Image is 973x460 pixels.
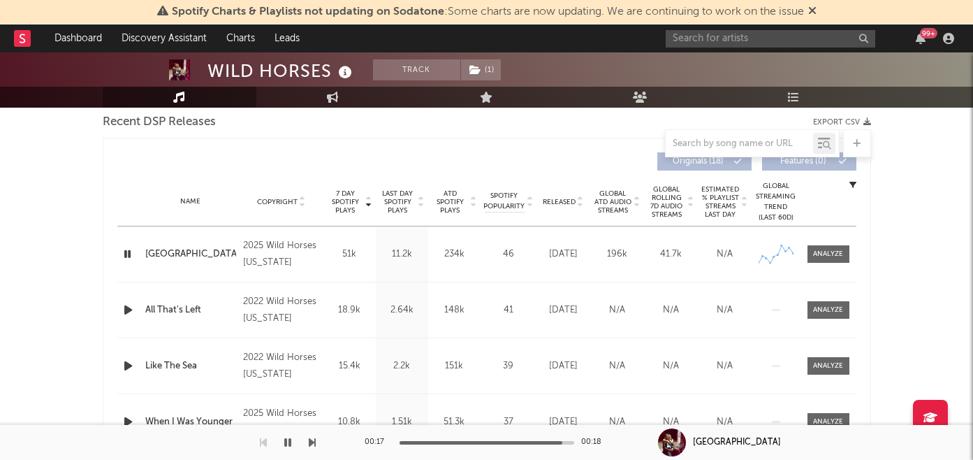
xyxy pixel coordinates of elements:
a: Discovery Assistant [112,24,217,52]
span: Spotify Popularity [483,191,525,212]
div: 39 [484,359,533,373]
span: 7 Day Spotify Plays [327,189,364,215]
div: 15.4k [327,359,372,373]
div: 2.64k [379,303,425,317]
span: Estimated % Playlist Streams Last Day [701,185,740,219]
span: : Some charts are now updating. We are continuing to work on the issue [172,6,804,17]
div: 41 [484,303,533,317]
div: Global Streaming Trend (Last 60D) [755,181,797,223]
a: Like The Sea [145,359,237,373]
span: Originals ( 18 ) [666,157,731,166]
div: N/A [701,415,748,429]
div: 99 + [920,28,937,38]
span: Dismiss [808,6,817,17]
button: (1) [461,59,501,80]
button: Features(0) [762,152,856,171]
div: 2022 Wild Horses [US_STATE] [243,294,319,327]
div: 46 [484,247,533,261]
div: Name [145,196,237,207]
span: ( 1 ) [460,59,502,80]
button: 99+ [916,33,926,44]
a: All That's Left [145,303,237,317]
a: Leads [265,24,309,52]
button: Track [373,59,460,80]
span: ATD Spotify Plays [432,189,469,215]
div: 37 [484,415,533,429]
a: Charts [217,24,265,52]
div: 00:17 [365,434,393,451]
div: 00:18 [581,434,609,451]
div: 2025 Wild Horses [US_STATE] [243,405,319,439]
span: Features ( 0 ) [771,157,835,166]
div: 196k [594,247,641,261]
div: WILD HORSES [207,59,356,82]
div: [DATE] [540,359,587,373]
div: N/A [701,247,748,261]
div: 2025 Wild Horses [US_STATE] [243,238,319,271]
div: 51.3k [432,415,477,429]
div: 1.51k [379,415,425,429]
div: [DATE] [540,247,587,261]
button: Export CSV [813,118,871,127]
button: Originals(18) [657,152,752,171]
div: N/A [701,303,748,317]
div: [GEOGRAPHIC_DATA] [693,436,781,449]
a: [GEOGRAPHIC_DATA] [145,247,237,261]
span: Released [543,198,576,206]
a: Dashboard [45,24,112,52]
div: [DATE] [540,415,587,429]
div: N/A [648,359,694,373]
div: N/A [648,415,694,429]
div: 51k [327,247,372,261]
div: 2022 Wild Horses [US_STATE] [243,350,319,383]
input: Search by song name or URL [666,138,813,150]
span: Last Day Spotify Plays [379,189,416,215]
div: 234k [432,247,477,261]
a: When I Was Younger [145,415,237,429]
span: Spotify Charts & Playlists not updating on Sodatone [172,6,444,17]
span: Global Rolling 7D Audio Streams [648,185,686,219]
div: N/A [701,359,748,373]
div: 18.9k [327,303,372,317]
div: 151k [432,359,477,373]
span: Recent DSP Releases [103,114,216,131]
input: Search for artists [666,30,875,48]
div: N/A [594,303,641,317]
div: N/A [594,359,641,373]
div: [DATE] [540,303,587,317]
div: 11.2k [379,247,425,261]
div: 41.7k [648,247,694,261]
span: Global ATD Audio Streams [594,189,632,215]
div: N/A [594,415,641,429]
div: 148k [432,303,477,317]
div: 10.8k [327,415,372,429]
div: 2.2k [379,359,425,373]
div: N/A [648,303,694,317]
span: Copyright [257,198,298,206]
